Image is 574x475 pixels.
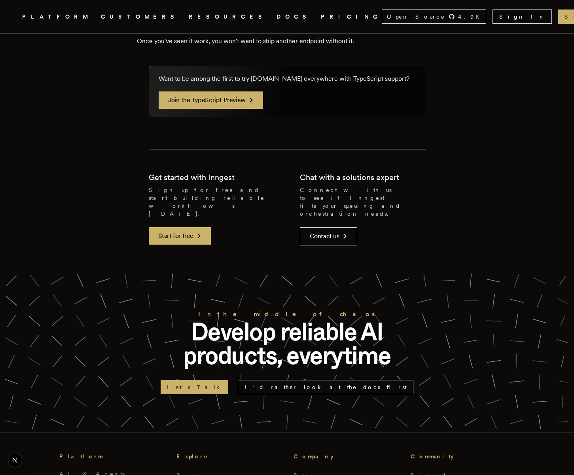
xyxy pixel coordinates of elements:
a: Sign In [493,9,552,24]
h2: Get started with Inngest [149,172,235,183]
a: Contact us [300,227,357,245]
h2: Chat with a solutions expert [300,172,399,183]
span: 4.9 K [458,13,484,21]
h3: Community [411,452,515,461]
p: Sign up for free and start building reliable workflows [DATE]. [149,186,275,218]
p: Develop reliable AI products, everytime [161,320,414,367]
h2: In the middle of chaos [161,309,414,320]
a: Let's Talk [161,380,228,394]
a: CUSTOMERS [101,12,179,22]
button: PLATFORM [22,12,91,22]
span: Open Source [387,13,445,21]
a: Start for free [149,227,211,245]
button: RESOURCES [189,12,267,22]
p: Connect with us to see if Inngest fits your queuing and orchestration needs. [300,186,426,218]
h3: Company [294,452,398,461]
h3: Explore [176,452,281,461]
a: PRICING [321,12,382,22]
p: Once you've seen it work, you won't want to ship another endpoint without it. [137,36,438,47]
h3: Platform [59,452,164,461]
a: Join the TypeScript Preview [159,91,263,109]
p: Want to be among the first to try [DOMAIN_NAME] everywhere with TypeScript support? [159,74,409,84]
a: I'd rather look at the docs first [238,380,413,394]
a: DOCS [277,12,311,22]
